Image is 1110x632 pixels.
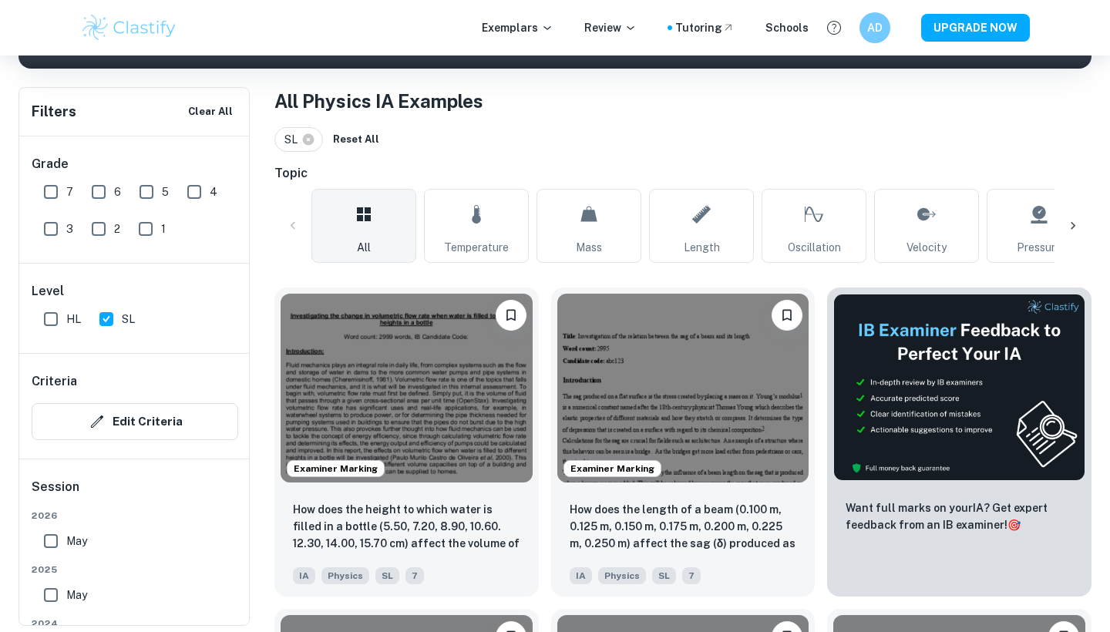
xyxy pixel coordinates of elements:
span: 2026 [32,509,238,523]
span: 7 [66,183,73,200]
span: Pressure [1017,239,1061,256]
span: May [66,587,87,603]
span: 🎯 [1007,519,1021,531]
span: Oscillation [788,239,841,256]
span: Examiner Marking [288,462,384,476]
span: 6 [114,183,121,200]
button: Clear All [184,100,237,123]
span: SL [284,131,304,148]
span: SL [652,567,676,584]
h6: Session [32,478,238,509]
button: Bookmark [772,300,802,331]
button: Help and Feedback [821,15,847,41]
span: SL [375,567,399,584]
span: Temperature [444,239,509,256]
span: 7 [682,567,701,584]
button: Edit Criteria [32,403,238,440]
h1: All Physics IA Examples [274,87,1091,115]
img: Thumbnail [833,294,1085,481]
span: 5 [162,183,169,200]
span: HL [66,311,81,328]
p: Want full marks on your IA ? Get expert feedback from an IB examiner! [846,499,1073,533]
h6: Criteria [32,372,77,391]
h6: Topic [274,164,1091,183]
span: IA [570,567,592,584]
a: ThumbnailWant full marks on yourIA? Get expert feedback from an IB examiner! [827,287,1091,597]
p: How does the height to which water is filled in a bottle (5.50, 7.20, 8.90, 10.60. 12.30, 14.00, ... [293,501,520,553]
p: Review [584,19,637,36]
h6: AD [866,19,884,36]
img: Clastify logo [80,12,178,43]
a: Examiner MarkingBookmarkHow does the height to which water is filled in a bottle (5.50, 7.20, 8.9... [274,287,539,597]
a: Tutoring [675,19,735,36]
button: Reset All [329,128,383,151]
span: 4 [210,183,217,200]
img: Physics IA example thumbnail: How does the height to which water is fi [281,294,533,482]
span: 1 [161,220,166,237]
button: Bookmark [496,300,526,331]
h6: Grade [32,155,238,173]
span: 7 [405,567,424,584]
h6: Level [32,282,238,301]
button: AD [859,12,890,43]
span: Mass [576,239,602,256]
span: 3 [66,220,73,237]
span: SL [122,311,135,328]
span: IA [293,567,315,584]
span: 2 [114,220,120,237]
span: 2025 [32,563,238,577]
span: Physics [321,567,369,584]
span: May [66,533,87,550]
h6: Filters [32,101,76,123]
span: Velocity [906,239,947,256]
span: All [357,239,371,256]
img: Physics IA example thumbnail: How does the length of a beam (0.100 m, [557,294,809,482]
button: UPGRADE NOW [921,14,1030,42]
span: 2024 [32,617,238,630]
a: Examiner MarkingBookmarkHow does the length of a beam (0.100 m, 0.125 m, 0.150 m, 0.175 m, 0.200 ... [551,287,816,597]
span: Length [684,239,720,256]
p: Exemplars [482,19,553,36]
div: SL [274,127,323,152]
a: Schools [765,19,809,36]
span: Examiner Marking [564,462,661,476]
span: Physics [598,567,646,584]
p: How does the length of a beam (0.100 m, 0.125 m, 0.150 m, 0.175 m, 0.200 m, 0.225 m, 0.250 m) aff... [570,501,797,553]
